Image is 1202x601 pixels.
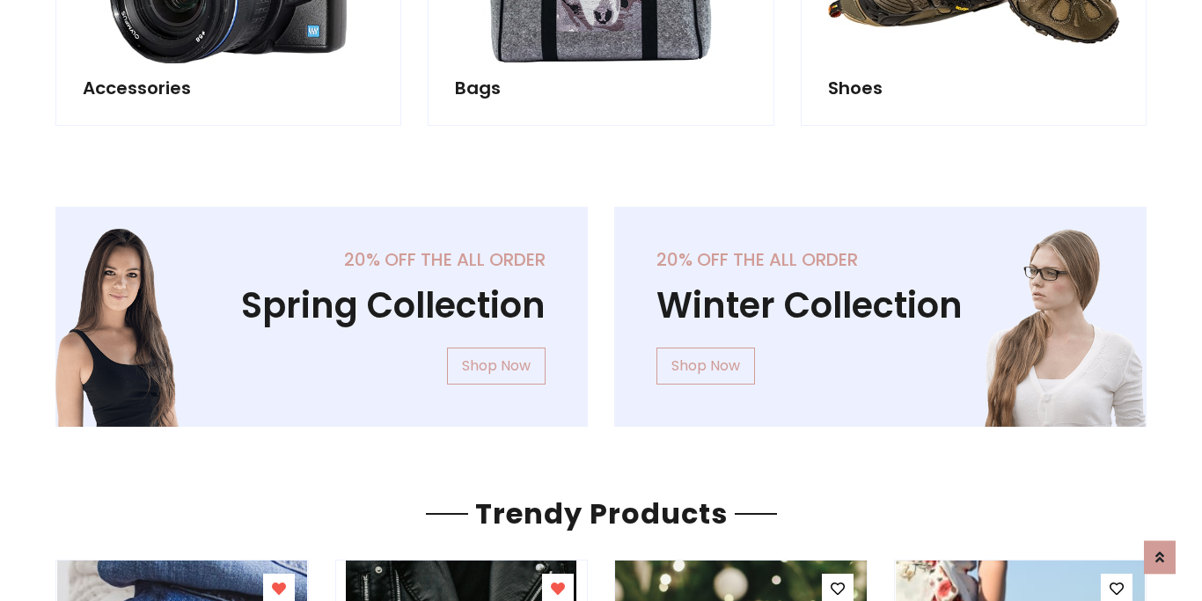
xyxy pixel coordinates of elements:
a: Shop Now [447,348,546,385]
h1: Spring Collection [98,285,546,327]
h5: Accessories [83,78,374,99]
h5: 20% off the all order [656,250,1104,271]
h1: Winter Collection [656,285,1104,327]
span: Trendy Products [468,495,735,534]
h5: 20% off the all order [98,250,546,271]
h5: Bags [455,78,746,99]
a: Shop Now [656,348,755,385]
h5: Shoes [828,78,1119,99]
